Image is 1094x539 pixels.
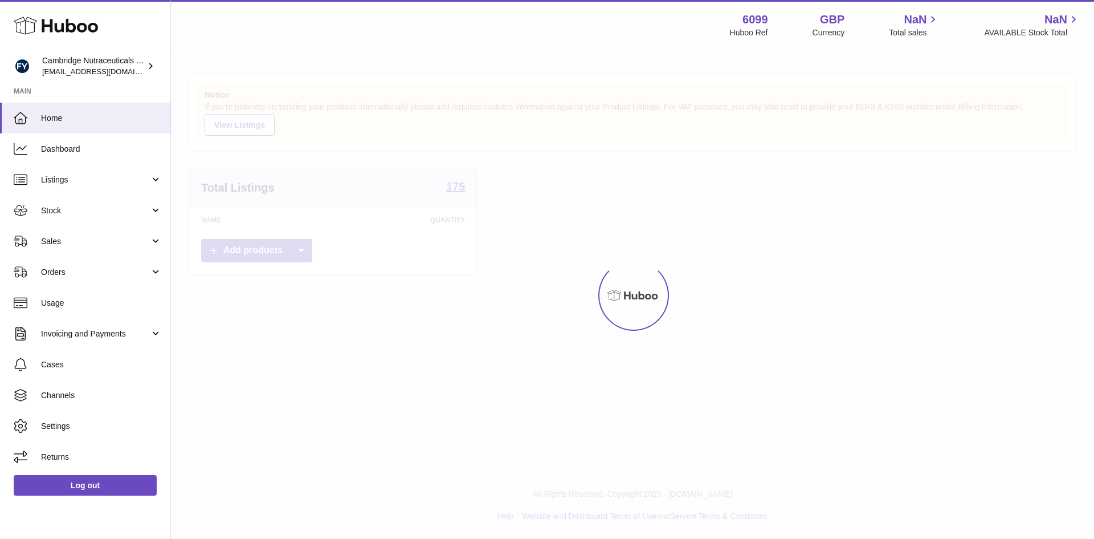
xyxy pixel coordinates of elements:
span: Settings [41,421,162,432]
span: Sales [41,236,150,247]
span: Listings [41,175,150,185]
span: Dashboard [41,144,162,155]
div: Huboo Ref [730,27,768,38]
span: Home [41,113,162,124]
span: AVAILABLE Stock Total [984,27,1080,38]
span: Invoicing and Payments [41,329,150,339]
span: Channels [41,390,162,401]
span: Orders [41,267,150,278]
span: Stock [41,205,150,216]
a: Log out [14,475,157,496]
span: [EMAIL_ADDRESS][DOMAIN_NAME] [42,67,168,76]
span: Usage [41,298,162,309]
div: Currency [813,27,845,38]
a: NaN Total sales [889,12,940,38]
span: Cases [41,359,162,370]
a: NaN AVAILABLE Stock Total [984,12,1080,38]
span: Total sales [889,27,940,38]
div: Cambridge Nutraceuticals Ltd [42,55,145,77]
span: NaN [1044,12,1067,27]
img: huboo@camnutra.com [14,58,31,75]
span: NaN [904,12,926,27]
span: Returns [41,452,162,463]
strong: 6099 [742,12,768,27]
strong: GBP [820,12,844,27]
